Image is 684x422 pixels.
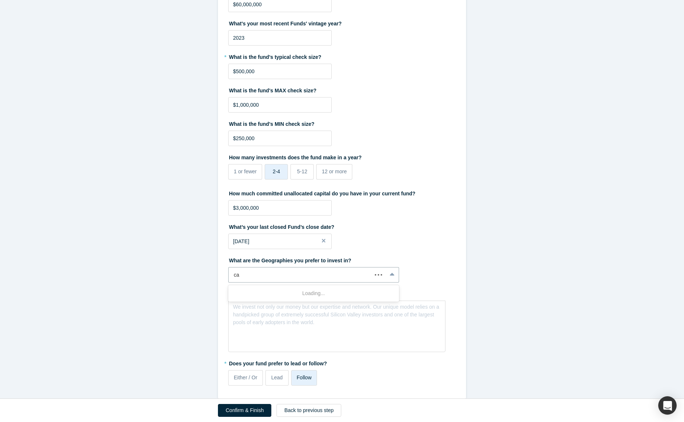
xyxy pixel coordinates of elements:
[228,234,332,249] button: [DATE]
[228,254,456,265] label: What are the Geographies you prefer to invest in?
[228,357,456,368] label: Does your fund prefer to lead or follow?
[228,64,332,79] input: $
[228,131,332,146] input: $
[218,404,271,417] button: Confirm & Finish
[228,30,332,46] input: YYYY
[321,234,332,249] button: Close
[234,375,257,380] span: Either / Or
[228,287,399,300] div: Loading...
[273,169,280,174] span: 2-4
[234,169,257,174] span: 1 or fewer
[233,238,249,244] span: [DATE]
[228,118,456,128] label: What is the fund's MIN check size?
[233,303,441,315] div: rdw-editor
[228,151,456,162] label: How many investments does the fund make in a year?
[228,17,456,28] label: What's your most recent Funds' vintage year?
[228,97,332,113] input: $
[297,375,311,380] span: Follow
[297,169,307,174] span: 5-12
[228,51,456,61] label: What is the fund's typical check size?
[271,375,283,380] span: Lead
[228,84,456,95] label: What is the fund's MAX check size?
[228,187,456,198] label: How much committed unallocated capital do you have in your current fund?
[276,404,341,417] button: Back to previous step
[228,301,445,352] div: rdw-wrapper
[228,221,456,231] label: What’s your last closed Fund’s close date?
[322,169,347,174] span: 12 or more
